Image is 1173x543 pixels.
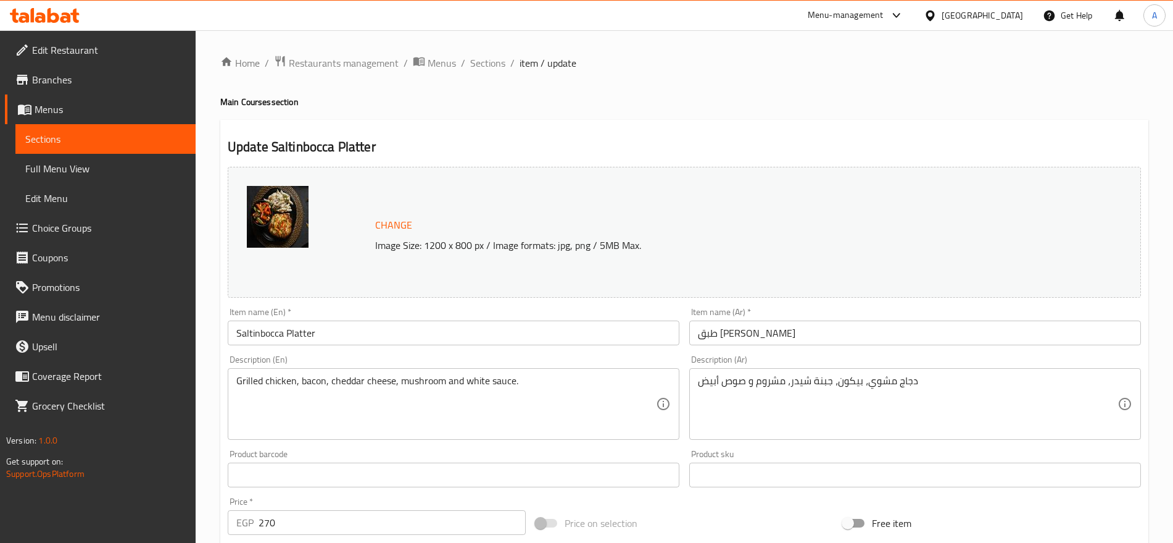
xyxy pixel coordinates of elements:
span: Grocery Checklist [32,398,186,413]
a: Sections [470,56,505,70]
span: Free item [872,516,911,531]
a: Promotions [5,272,196,302]
input: Enter name Ar [689,321,1141,345]
li: / [265,56,269,70]
span: 1.0.0 [38,432,57,448]
li: / [404,56,408,70]
span: Sections [25,132,186,146]
a: Upsell [5,332,196,361]
a: Menus [5,95,196,124]
span: Branches [32,72,186,87]
h2: Update Saltinbocca Platter [228,138,1141,156]
span: item / update [520,56,576,70]
img: 3638632115771423110.jpg [247,186,309,248]
span: Menu disclaimer [32,309,186,324]
span: Menus [428,56,456,70]
input: Please enter product sku [689,463,1141,487]
a: Sections [15,124,196,154]
span: Menus [35,102,186,117]
a: Menus [413,55,456,71]
a: Choice Groups [5,213,196,243]
a: Branches [5,65,196,95]
span: Price on selection [565,516,637,531]
h4: Main Courses section [220,96,1148,108]
a: Restaurants management [274,55,399,71]
textarea: Grilled chicken, bacon, cheddar cheese, mushroom and white sauce. [236,375,656,434]
div: [GEOGRAPHIC_DATA] [942,9,1023,22]
a: Full Menu View [15,154,196,183]
span: Change [375,216,412,234]
span: Coverage Report [32,369,186,384]
li: / [510,56,515,70]
input: Please enter product barcode [228,463,679,487]
span: A [1152,9,1157,22]
span: Edit Restaurant [32,43,186,57]
a: Edit Restaurant [5,35,196,65]
a: Grocery Checklist [5,391,196,421]
span: Promotions [32,280,186,295]
span: Get support on: [6,453,63,469]
span: Edit Menu [25,191,186,206]
a: Edit Menu [15,183,196,213]
span: Coupons [32,250,186,265]
span: Upsell [32,339,186,354]
nav: breadcrumb [220,55,1148,71]
input: Enter name En [228,321,679,345]
a: Coverage Report [5,361,196,391]
input: Please enter price [259,510,526,535]
div: Menu-management [808,8,884,23]
span: Restaurants management [289,56,399,70]
span: Full Menu View [25,161,186,176]
button: Change [370,213,417,238]
span: Version: [6,432,36,448]
p: EGP [236,515,254,530]
a: Menu disclaimer [5,302,196,332]
a: Coupons [5,243,196,272]
li: / [461,56,465,70]
p: Image Size: 1200 x 800 px / Image formats: jpg, png / 5MB Max. [370,238,1027,253]
span: Choice Groups [32,221,186,235]
a: Home [220,56,260,70]
textarea: دجاج مشوي، بيكون، جبنة شيدر، مشروم و صوص أبيض [698,375,1117,434]
a: Support.OpsPlatform [6,466,85,482]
